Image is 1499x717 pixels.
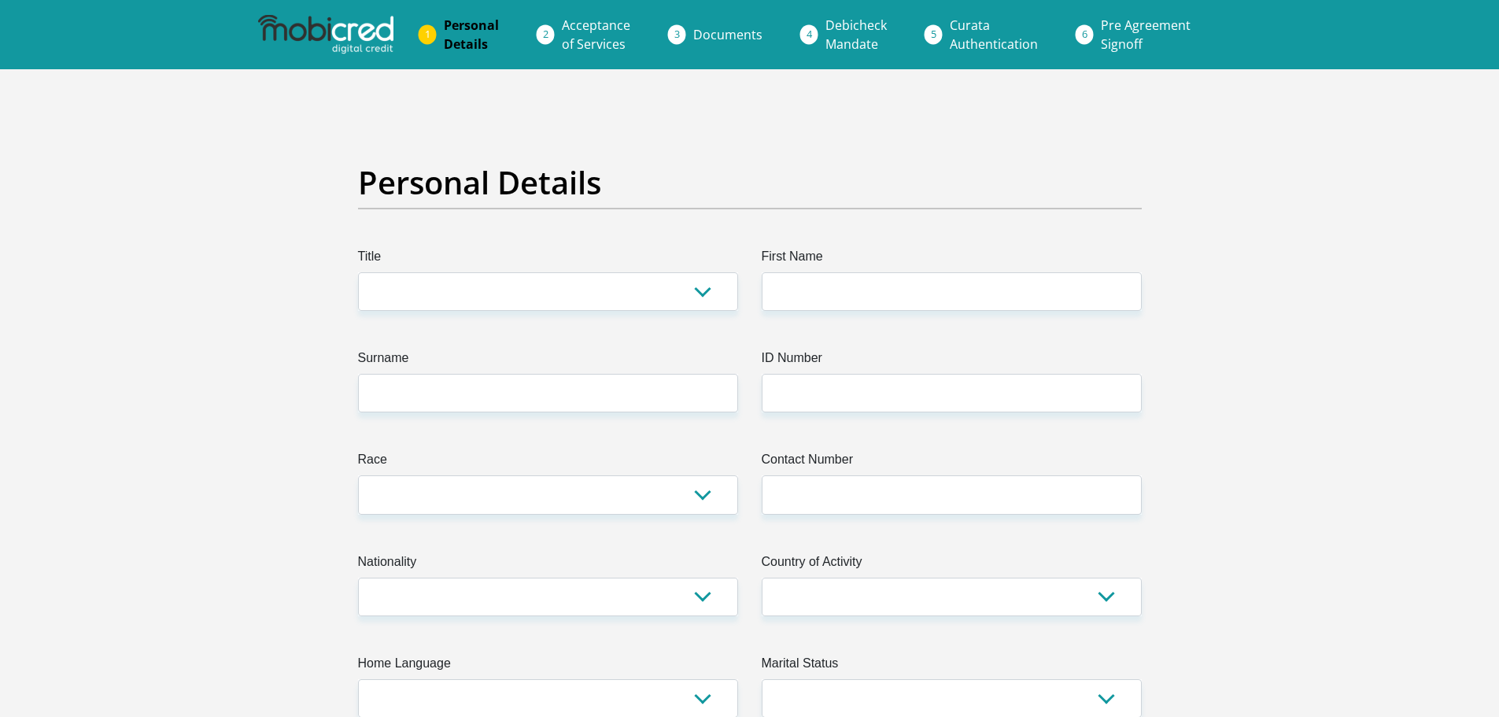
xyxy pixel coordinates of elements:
label: Contact Number [762,450,1142,475]
a: CurataAuthentication [937,9,1050,60]
span: Personal Details [444,17,499,53]
span: Acceptance of Services [562,17,630,53]
label: Country of Activity [762,553,1142,578]
span: Curata Authentication [950,17,1038,53]
label: First Name [762,247,1142,272]
a: PersonalDetails [431,9,511,60]
input: First Name [762,272,1142,311]
a: Documents [681,19,775,50]
span: Pre Agreement Signoff [1101,17,1191,53]
label: Nationality [358,553,738,578]
a: Pre AgreementSignoff [1088,9,1203,60]
label: Marital Status [762,654,1142,679]
label: Race [358,450,738,475]
label: ID Number [762,349,1142,374]
label: Home Language [358,654,738,679]
input: ID Number [762,374,1142,412]
a: DebicheckMandate [813,9,899,60]
input: Surname [358,374,738,412]
a: Acceptanceof Services [549,9,643,60]
span: Debicheck Mandate [825,17,887,53]
input: Contact Number [762,475,1142,514]
label: Surname [358,349,738,374]
label: Title [358,247,738,272]
span: Documents [693,26,762,43]
img: mobicred logo [258,15,393,54]
h2: Personal Details [358,164,1142,201]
